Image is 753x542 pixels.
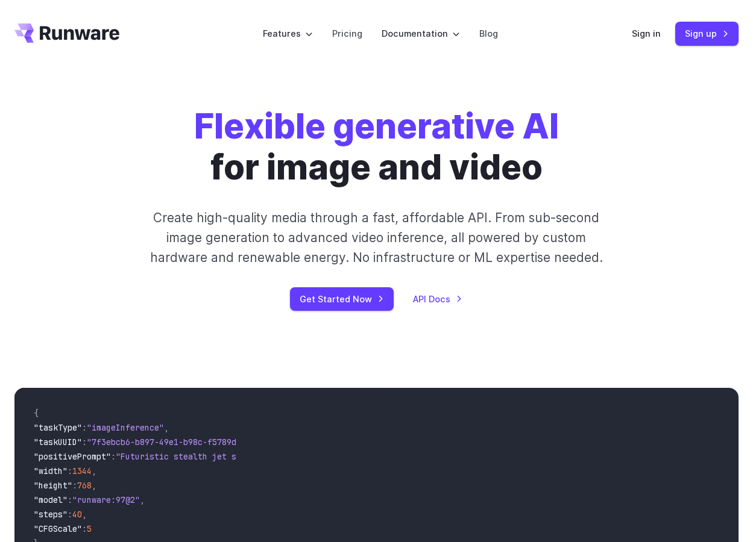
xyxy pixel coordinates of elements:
a: Pricing [332,26,362,40]
a: Get Started Now [290,287,394,311]
span: , [92,466,96,476]
span: , [140,494,145,505]
span: : [82,437,87,447]
span: 5 [87,523,92,534]
h1: for image and video [194,106,559,188]
span: : [82,523,87,534]
span: : [111,451,116,462]
span: "model" [34,494,68,505]
span: : [68,509,72,520]
label: Documentation [382,26,460,40]
span: { [34,408,39,419]
span: "Futuristic stealth jet streaking through a neon-lit cityscape with glowing purple exhaust" [116,451,555,462]
span: "width" [34,466,68,476]
span: : [68,466,72,476]
span: "imageInference" [87,422,164,433]
a: Sign up [675,22,739,45]
span: , [164,422,169,433]
strong: Flexible generative AI [194,105,559,147]
span: "taskUUID" [34,437,82,447]
span: : [82,422,87,433]
span: , [92,480,96,491]
span: , [82,509,87,520]
p: Create high-quality media through a fast, affordable API. From sub-second image generation to adv... [145,208,608,268]
span: 40 [72,509,82,520]
label: Features [263,26,313,40]
span: 1344 [72,466,92,476]
span: "taskType" [34,422,82,433]
span: "CFGScale" [34,523,82,534]
span: "runware:97@2" [72,494,140,505]
a: Blog [479,26,498,40]
span: : [72,480,77,491]
span: "7f3ebcb6-b897-49e1-b98c-f5789d2d40d7" [87,437,270,447]
span: 768 [77,480,92,491]
span: "steps" [34,509,68,520]
span: "height" [34,480,72,491]
span: "positivePrompt" [34,451,111,462]
a: API Docs [413,292,462,306]
a: Go to / [14,23,119,43]
a: Sign in [632,26,661,40]
span: : [68,494,72,505]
